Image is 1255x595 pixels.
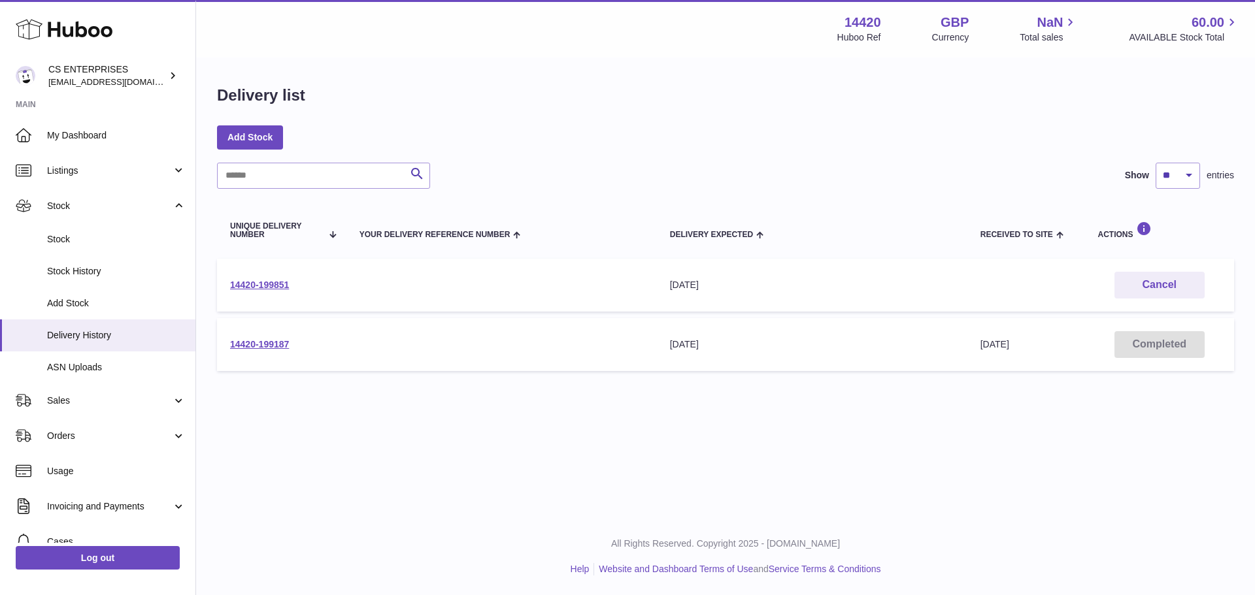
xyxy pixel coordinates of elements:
[1020,31,1078,44] span: Total sales
[1020,14,1078,44] a: NaN Total sales
[217,125,283,149] a: Add Stock
[1207,169,1234,182] span: entries
[48,76,192,87] span: [EMAIL_ADDRESS][DOMAIN_NAME]
[47,297,186,310] span: Add Stock
[670,279,954,291] div: [DATE]
[47,536,186,548] span: Cases
[230,339,289,349] a: 14420-199187
[1114,272,1205,298] button: Cancel
[980,339,1009,349] span: [DATE]
[1129,14,1239,44] a: 60.00 AVAILABLE Stock Total
[1192,14,1224,31] span: 60.00
[207,538,1245,550] p: All Rights Reserved. Copyright 2025 - [DOMAIN_NAME]
[47,265,186,278] span: Stock History
[16,546,180,570] a: Log out
[47,329,186,342] span: Delivery History
[594,563,880,575] li: and
[47,200,172,212] span: Stock
[1037,14,1063,31] span: NaN
[47,129,186,142] span: My Dashboard
[47,394,172,407] span: Sales
[670,231,753,239] span: Delivery Expected
[16,66,35,86] img: internalAdmin-14420@internal.huboo.com
[845,14,881,31] strong: 14420
[941,14,969,31] strong: GBP
[670,338,954,351] div: [DATE]
[47,465,186,477] span: Usage
[47,500,172,513] span: Invoicing and Payments
[47,233,186,246] span: Stock
[47,165,172,177] span: Listings
[47,361,186,374] span: ASN Uploads
[1125,169,1149,182] label: Show
[932,31,969,44] div: Currency
[769,564,881,574] a: Service Terms & Conditions
[230,222,322,239] span: Unique Delivery Number
[47,430,172,442] span: Orders
[360,231,510,239] span: Your Delivery Reference Number
[980,231,1053,239] span: Received to Site
[837,31,881,44] div: Huboo Ref
[599,564,753,574] a: Website and Dashboard Terms of Use
[1129,31,1239,44] span: AVAILABLE Stock Total
[230,280,289,290] a: 14420-199851
[48,63,166,88] div: CS ENTERPRISES
[571,564,590,574] a: Help
[217,85,305,106] h1: Delivery list
[1097,221,1221,239] div: Actions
